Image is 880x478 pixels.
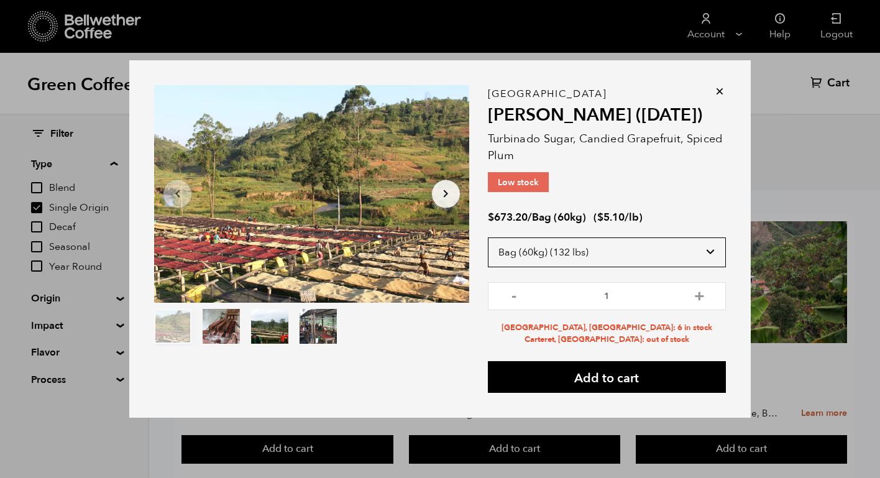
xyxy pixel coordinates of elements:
li: Carteret, [GEOGRAPHIC_DATA]: out of stock [488,334,726,346]
span: $ [597,210,603,224]
p: Low stock [488,172,549,192]
li: [GEOGRAPHIC_DATA], [GEOGRAPHIC_DATA]: 6 in stock [488,322,726,334]
bdi: 5.10 [597,210,625,224]
span: / [528,210,532,224]
bdi: 673.20 [488,210,528,224]
span: ( ) [594,210,643,224]
button: - [506,288,522,301]
span: $ [488,210,494,224]
span: Bag (60kg) [532,210,586,224]
button: Add to cart [488,361,726,393]
span: /lb [625,210,639,224]
p: Turbinado Sugar, Candied Grapefruit, Spiced Plum [488,131,726,164]
button: + [692,288,707,301]
h2: [PERSON_NAME] ([DATE]) [488,105,726,126]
